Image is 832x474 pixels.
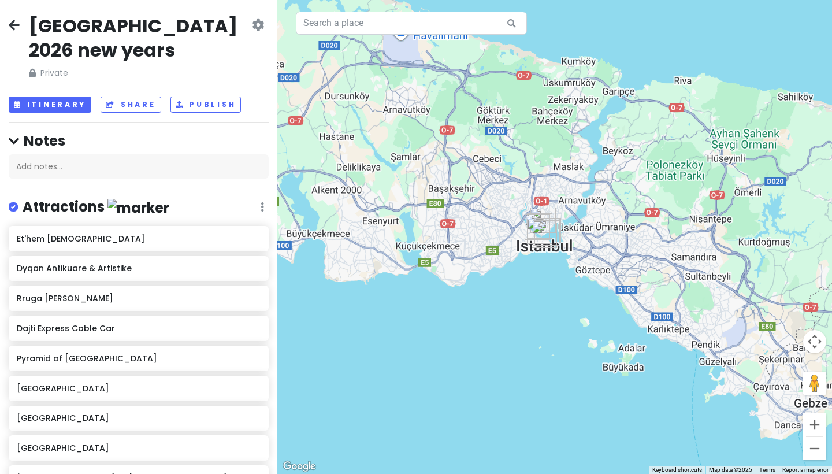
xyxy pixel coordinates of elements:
[23,198,169,217] h4: Attractions
[534,220,559,246] div: Hagia Sophia Grand Mosque
[803,413,826,436] button: Zoom in
[534,218,560,243] div: Istanbul Archaeological Museums
[709,466,752,473] span: Map data ©2025
[296,12,527,35] input: Search a place
[17,234,260,244] h6: Et'hem [DEMOGRAPHIC_DATA]
[527,213,552,239] div: Rustem Pasha Mosque
[9,97,91,113] button: Itinerary
[803,330,826,353] button: Map camera controls
[29,66,250,79] span: Private
[530,208,556,233] div: Galata Tower
[652,466,702,474] button: Keyboard shortcuts
[101,97,161,113] button: Share
[536,218,561,243] div: Topkapi Palace Museum
[17,443,260,453] h6: [GEOGRAPHIC_DATA]
[525,214,550,240] div: Suleymaniye Mosque
[759,466,775,473] a: Terms (opens in new tab)
[107,199,169,217] img: marker
[17,293,260,303] h6: Rruga [PERSON_NAME]
[17,383,260,394] h6: [GEOGRAPHIC_DATA]
[170,97,242,113] button: Publish
[9,154,269,179] div: Add notes...
[29,14,250,62] h2: [GEOGRAPHIC_DATA] 2026 new years
[533,220,558,246] div: Basilica Cistern
[9,132,269,150] h4: Notes
[527,219,552,244] div: Grand Bazaar
[17,263,260,273] h6: Dyqan Antikuare & Artistike
[280,459,318,474] img: Google
[17,353,260,364] h6: Pyramid of [GEOGRAPHIC_DATA]
[17,323,260,334] h6: Dajti Express Cable Car
[803,372,826,395] button: Drag Pegman onto the map to open Street View
[803,437,826,460] button: Zoom out
[280,459,318,474] a: Open this area in Google Maps (opens a new window)
[17,413,260,423] h6: [GEOGRAPHIC_DATA]
[532,223,557,248] div: The Blue Mosque
[782,466,829,473] a: Report a map error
